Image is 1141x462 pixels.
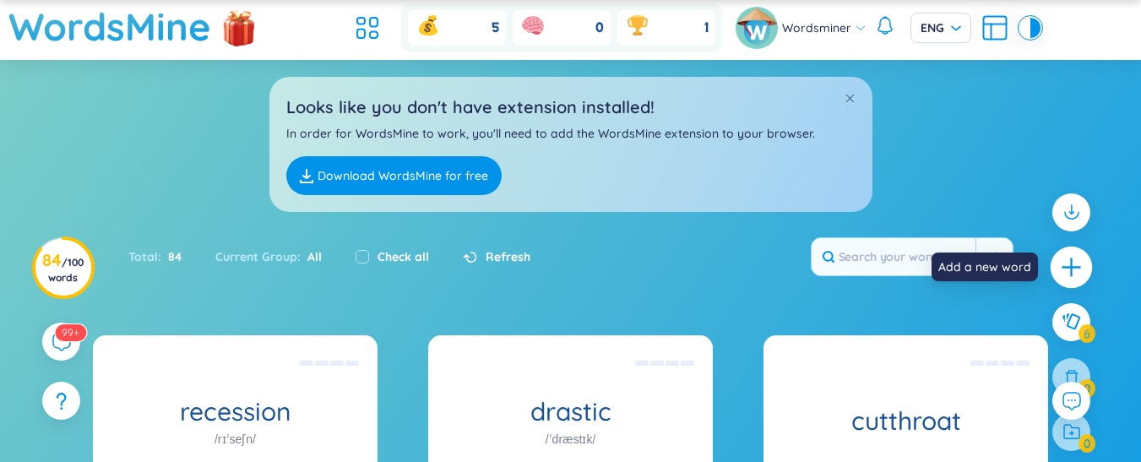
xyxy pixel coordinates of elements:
h1: recession [93,397,378,427]
h1: drastic [428,397,713,427]
h2: Looks like you don't have extension installed! [286,94,856,120]
h1: /rɪˈseʃn/ [215,430,256,448]
span: 5 [492,19,499,37]
span: 0 [595,19,604,37]
span: 1 [704,19,709,37]
div: Total : [128,239,198,274]
span: Refresh [486,247,530,266]
h3: 84 [42,253,84,284]
span: All [301,249,322,264]
input: Search your word [812,238,975,275]
h1: /ˈdræstɪk/ [546,430,596,448]
span: ENG [921,19,961,36]
img: avatar [736,7,778,49]
span: 84 [161,247,182,266]
a: avatar [736,7,782,49]
span: Wordsminer [782,19,851,37]
div: Current Group : [198,239,339,274]
label: Check all [378,247,429,266]
p: In order for WordsMine to work, you'll need to add the WordsMine extension to your browser. [286,124,856,143]
img: flashSalesIcon.a7f4f837.png [222,2,256,52]
a: Download WordsMine for free [286,156,502,195]
sup: 597 [55,324,86,341]
span: plus [1060,256,1084,280]
div: Add a new word [932,253,1038,281]
span: / 100 words [48,256,84,284]
h1: cutthroat [763,406,1048,436]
